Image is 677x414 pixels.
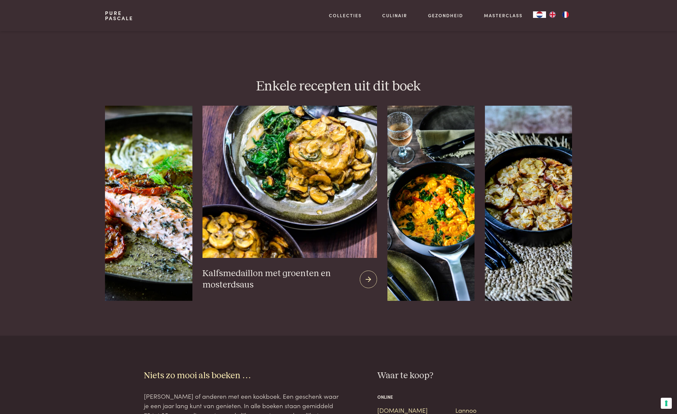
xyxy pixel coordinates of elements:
[559,11,572,18] a: FR
[105,78,572,95] h2: Enkele recepten uit dit boek
[202,106,377,301] a: Kalfsmedaillon met groenten en mosterdsaus Kalfsmedaillon met groenten en mosterdsaus
[382,12,407,19] a: Culinair
[428,12,463,19] a: Gezondheid
[661,398,672,409] button: Uw voorkeuren voor toestemming voor trackingtechnologieën
[329,12,362,19] a: Collecties
[144,370,338,381] h3: Niets zo mooi als boeken …
[484,12,523,19] a: Masterclass
[533,11,546,18] a: NL
[202,268,354,290] h3: Kalfsmedaillon met groenten en mosterdsaus
[485,106,572,301] img: Appeltjes in de oven
[546,11,559,18] a: EN
[105,106,192,301] img: Zalm met groenten uit de oven
[377,394,393,400] span: Online
[546,11,572,18] ul: Language list
[377,370,533,381] h3: Waar te koop?
[202,106,377,258] img: Kalfsmedaillon met groenten en mosterdsaus
[533,11,546,18] div: Language
[533,11,572,18] aside: Language selected: Nederlands
[105,10,133,21] a: PurePascale
[387,106,475,301] img: Grote garnalen met ras el hanout en groenten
